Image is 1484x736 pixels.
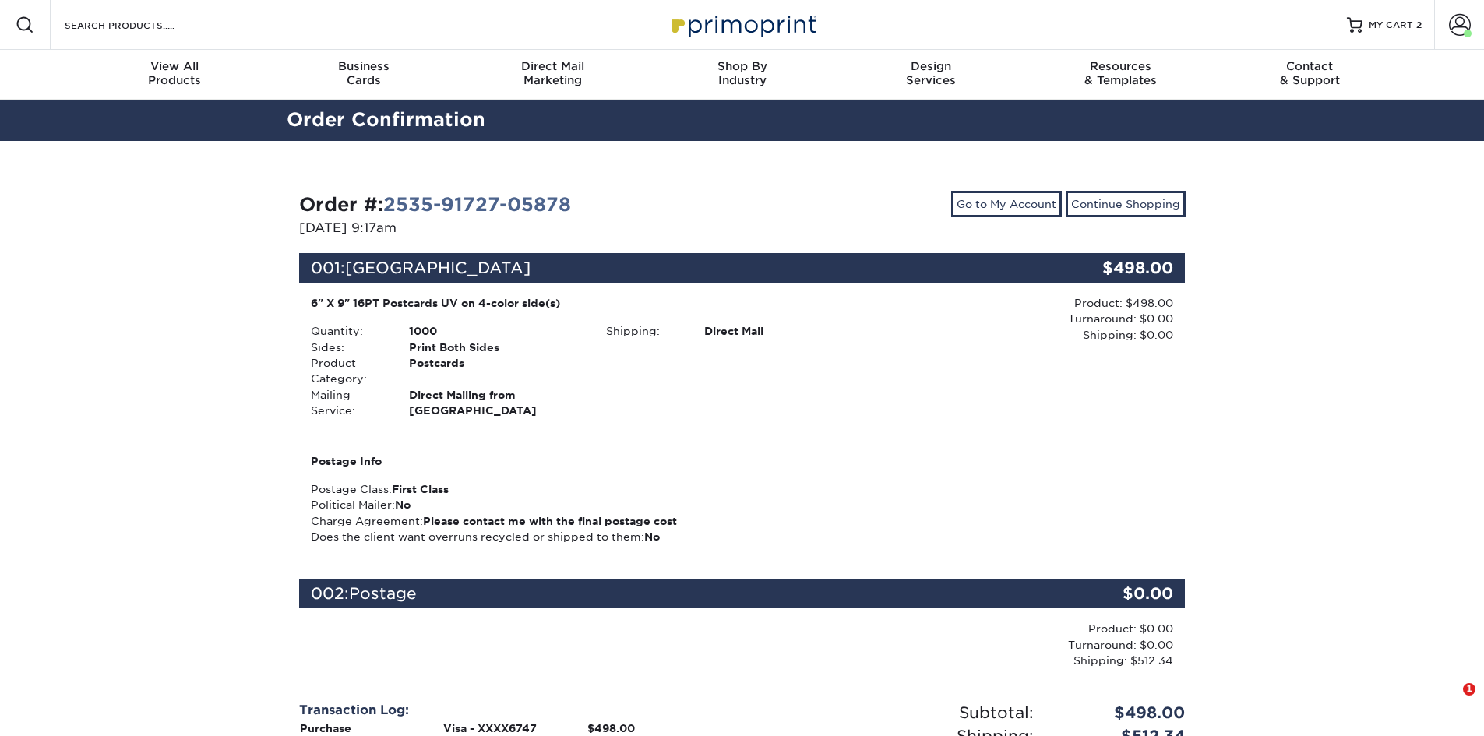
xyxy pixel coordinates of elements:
[299,193,571,216] strong: Order #:
[300,722,351,734] strong: Purchase
[269,59,458,87] div: Cards
[269,50,458,100] a: BusinessCards
[647,59,837,73] span: Shop By
[693,323,890,339] div: Direct Mail
[383,193,571,216] a: 2535-91727-05878
[397,323,594,339] div: 1000
[1026,50,1215,100] a: Resources& Templates
[80,50,270,100] a: View AllProducts
[392,481,449,497] div: First Class
[311,453,879,469] div: Postage Info
[299,387,397,419] div: Mailing Service:
[299,340,397,355] div: Sides:
[837,59,1026,87] div: Services
[397,387,594,419] div: Direct Mailing from [GEOGRAPHIC_DATA]
[458,59,647,73] span: Direct Mail
[1026,59,1215,87] div: & Templates
[837,59,1026,73] span: Design
[890,621,1173,668] div: Product: $0.00 Turnaround: $0.00 Shipping: $512.34
[837,50,1026,100] a: DesignServices
[647,50,837,100] a: Shop ByIndustry
[397,355,594,387] div: Postcards
[349,584,417,603] span: Postage
[664,8,820,41] img: Primoprint
[63,16,215,34] input: SEARCH PRODUCTS.....
[423,513,677,529] div: Please contact me with the final postage cost
[742,701,1045,724] div: Subtotal:
[1026,59,1215,73] span: Resources
[311,481,392,497] div: Postage Class:
[1416,19,1422,30] span: 2
[1215,50,1405,100] a: Contact& Support
[311,497,395,512] div: Political Mailer:
[299,219,731,238] p: [DATE] 9:17am
[890,295,1173,343] div: Product: $498.00 Turnaround: $0.00 Shipping: $0.00
[458,59,647,87] div: Marketing
[395,497,411,512] div: No
[397,340,594,355] div: Print Both Sides
[1038,579,1186,608] div: $0.00
[311,529,644,544] div: Does the client want overruns recycled or shipped to them:
[299,579,1038,608] div: 002:
[299,253,1038,283] div: 001:
[299,355,397,387] div: Product Category:
[1066,191,1186,217] a: Continue Shopping
[80,59,270,87] div: Products
[311,295,879,311] div: 6" X 9" 16PT Postcards UV on 4-color side(s)
[1045,701,1197,724] div: $498.00
[1215,59,1405,87] div: & Support
[594,323,693,339] div: Shipping:
[443,722,537,734] strong: Visa - XXXX6747
[269,59,458,73] span: Business
[311,513,423,529] div: Charge Agreement:
[80,59,270,73] span: View All
[275,106,1210,135] h2: Order Confirmation
[1038,253,1186,283] div: $498.00
[647,59,837,87] div: Industry
[951,191,1062,217] a: Go to My Account
[1463,683,1475,696] span: 1
[1369,19,1413,32] span: MY CART
[299,701,731,720] div: Transaction Log:
[345,259,531,277] span: [GEOGRAPHIC_DATA]
[1431,683,1468,720] iframe: Intercom live chat
[587,722,635,734] strong: $498.00
[299,323,397,339] div: Quantity:
[644,529,660,544] div: No
[1215,59,1405,73] span: Contact
[458,50,647,100] a: Direct MailMarketing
